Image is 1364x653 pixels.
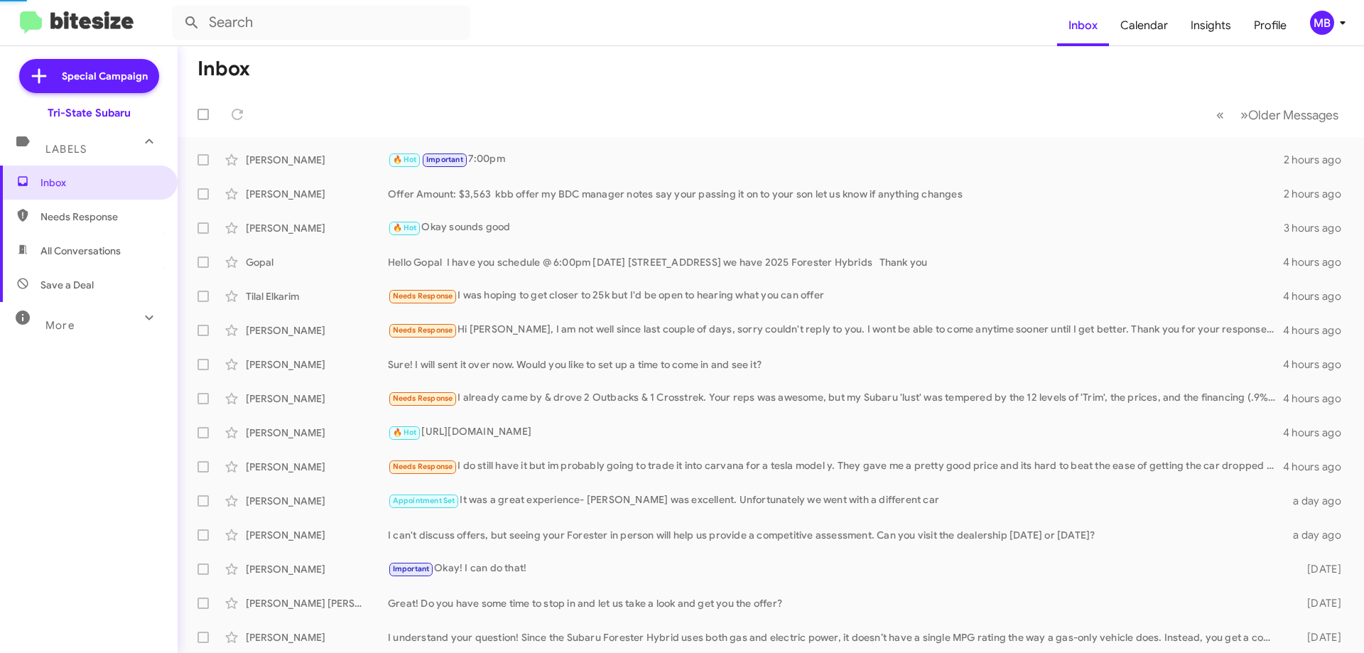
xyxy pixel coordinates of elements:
[246,255,388,269] div: Gopal
[393,496,455,505] span: Appointment Set
[393,428,417,437] span: 🔥 Hot
[19,59,159,93] a: Special Campaign
[1283,460,1353,474] div: 4 hours ago
[1284,153,1353,167] div: 2 hours ago
[388,288,1283,304] div: I was hoping to get closer to 25k but I'd be open to hearing what you can offer
[246,187,388,201] div: [PERSON_NAME]
[1283,289,1353,303] div: 4 hours ago
[388,220,1284,236] div: Okay sounds good
[1208,100,1347,129] nav: Page navigation example
[1283,392,1353,406] div: 4 hours ago
[393,155,417,164] span: 🔥 Hot
[1232,100,1347,129] button: Next
[246,289,388,303] div: Tilal Elkarim
[393,394,453,403] span: Needs Response
[388,492,1284,509] div: It was a great experience- [PERSON_NAME] was excellent. Unfortunately we went with a different car
[1284,596,1353,610] div: [DATE]
[40,278,94,292] span: Save a Deal
[246,221,388,235] div: [PERSON_NAME]
[246,323,388,338] div: [PERSON_NAME]
[388,424,1283,441] div: [URL][DOMAIN_NAME]
[1283,255,1353,269] div: 4 hours ago
[246,392,388,406] div: [PERSON_NAME]
[1284,221,1353,235] div: 3 hours ago
[40,210,161,224] span: Needs Response
[388,187,1284,201] div: Offer Amount: $3,563 kbb offer my BDC manager notes say your passing it on to your son let us kno...
[1298,11,1348,35] button: MB
[388,390,1283,406] div: I already came by & drove 2 Outbacks & 1 Crosstrek. Your reps was awesome, but my Subaru 'lust' w...
[388,561,1284,577] div: Okay! I can do that!
[197,58,250,80] h1: Inbox
[388,357,1283,372] div: Sure! I will sent it over now. Would you like to set up a time to come in and see it?
[1284,187,1353,201] div: 2 hours ago
[1243,5,1298,46] a: Profile
[246,153,388,167] div: [PERSON_NAME]
[393,291,453,301] span: Needs Response
[1284,562,1353,576] div: [DATE]
[1240,106,1248,124] span: »
[388,151,1284,168] div: 7:00pm
[1283,323,1353,338] div: 4 hours ago
[246,528,388,542] div: [PERSON_NAME]
[1283,426,1353,440] div: 4 hours ago
[393,325,453,335] span: Needs Response
[1283,357,1353,372] div: 4 hours ago
[1310,11,1334,35] div: MB
[45,143,87,156] span: Labels
[48,106,131,120] div: Tri-State Subaru
[40,176,161,190] span: Inbox
[393,223,417,232] span: 🔥 Hot
[246,494,388,508] div: [PERSON_NAME]
[393,564,430,573] span: Important
[1216,106,1224,124] span: «
[246,357,388,372] div: [PERSON_NAME]
[426,155,463,164] span: Important
[62,69,148,83] span: Special Campaign
[393,462,453,471] span: Needs Response
[45,319,75,332] span: More
[388,596,1284,610] div: Great! Do you have some time to stop in and let us take a look and get you the offer?
[388,528,1284,542] div: I can't discuss offers, but seeing your Forester in person will help us provide a competitive ass...
[246,460,388,474] div: [PERSON_NAME]
[172,6,470,40] input: Search
[246,630,388,644] div: [PERSON_NAME]
[388,322,1283,338] div: Hi [PERSON_NAME], I am not well since last couple of days, sorry couldn't reply to you. I wont be...
[1284,630,1353,644] div: [DATE]
[246,596,388,610] div: [PERSON_NAME] [PERSON_NAME]
[1109,5,1179,46] a: Calendar
[388,255,1283,269] div: Hello Gopal I have you schedule @ 6:00pm [DATE] [STREET_ADDRESS] we have 2025 Forester Hybrids Th...
[1208,100,1233,129] button: Previous
[1248,107,1338,123] span: Older Messages
[1284,494,1353,508] div: a day ago
[1179,5,1243,46] a: Insights
[388,630,1284,644] div: I understand your question! Since the Subaru Forester Hybrid uses both gas and electric power, it...
[1057,5,1109,46] a: Inbox
[246,426,388,440] div: [PERSON_NAME]
[1284,528,1353,542] div: a day ago
[40,244,121,258] span: All Conversations
[246,562,388,576] div: [PERSON_NAME]
[388,458,1283,475] div: I do still have it but im probably going to trade it into carvana for a tesla model y. They gave ...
